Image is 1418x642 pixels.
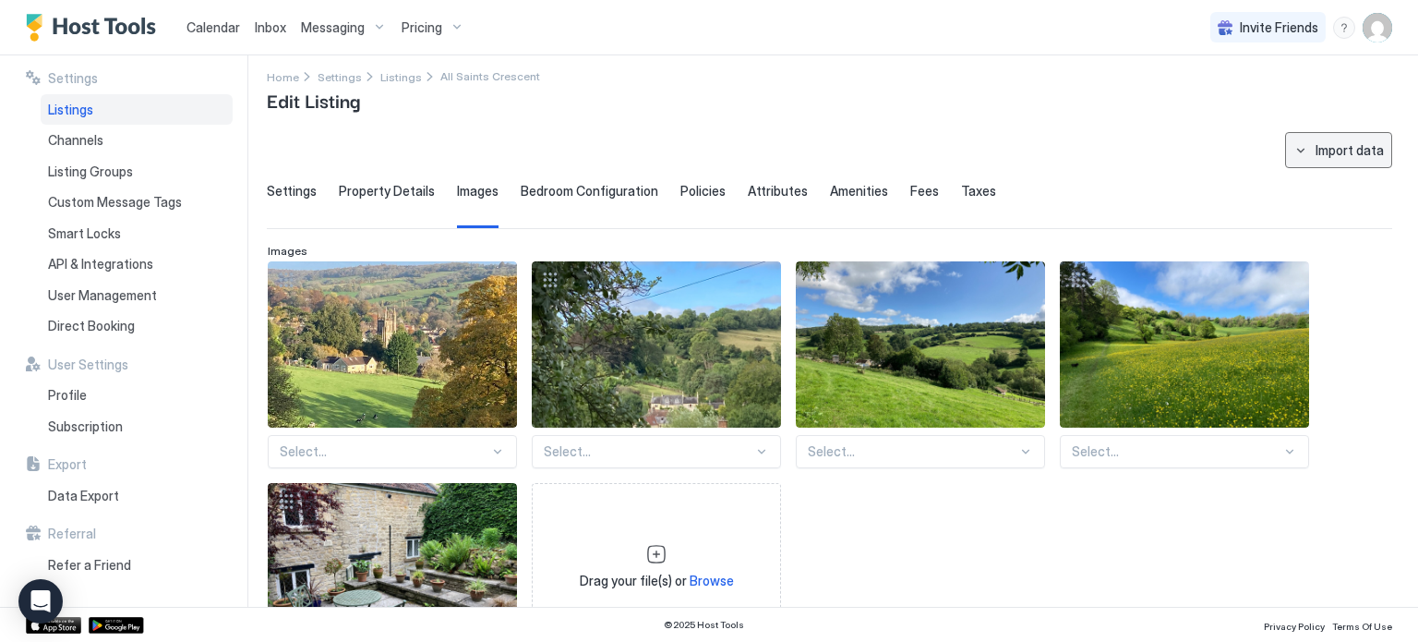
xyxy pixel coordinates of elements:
span: Terms Of Use [1332,621,1392,632]
span: Profile [48,387,87,404]
a: Inbox [255,18,286,37]
a: Listings [380,67,422,86]
a: Direct Booking [41,310,233,342]
a: Profile [41,380,233,411]
span: Messaging [301,19,365,36]
span: Smart Locks [48,225,121,242]
span: User Settings [48,357,128,373]
span: Refer a Friend [48,557,131,574]
div: Import data [1316,140,1384,160]
a: Terms Of Use [1332,615,1392,635]
span: Attributes [748,183,808,200]
div: View image [796,261,1045,428]
span: Privacy Policy [1264,621,1325,632]
span: Drag your file(s) or [580,573,734,589]
a: Settings [318,67,362,86]
div: Open Intercom Messenger [18,579,63,624]
a: Custom Message Tags [41,187,233,218]
span: Calendar [186,19,240,35]
div: menu [1333,17,1355,39]
a: Google Play Store [89,617,144,634]
span: © 2025 Host Tools [664,619,744,631]
span: Channels [48,132,103,149]
span: Referral [48,526,96,542]
span: Fees [910,183,939,200]
span: Listings [380,70,422,84]
span: Property Details [339,183,435,200]
div: Breadcrumb [380,67,422,86]
span: Inbox [255,19,286,35]
span: Data Export [48,488,119,504]
span: Invite Friends [1240,19,1318,36]
span: Settings [318,70,362,84]
span: API & Integrations [48,256,153,273]
div: View image [1060,261,1309,428]
span: Amenities [830,183,888,200]
a: Privacy Policy [1264,615,1325,635]
a: Listing Groups [41,156,233,188]
span: Settings [48,70,98,87]
span: Images [268,244,307,258]
span: Listing Groups [48,164,133,180]
a: App Store [26,617,81,634]
div: Breadcrumb [267,67,299,86]
span: Export [48,456,87,473]
span: Edit Listing [267,86,360,114]
span: Custom Message Tags [48,194,182,211]
a: Calendar [186,18,240,37]
span: Browse [690,573,734,588]
span: Images [457,183,499,200]
div: View image [268,261,517,428]
a: Data Export [41,480,233,512]
span: Policies [680,183,726,200]
span: Bedroom Configuration [521,183,658,200]
span: Pricing [402,19,442,36]
button: Import data [1285,132,1392,168]
span: Settings [267,183,317,200]
a: Listings [41,94,233,126]
div: View image [532,261,781,428]
span: Listings [48,102,93,118]
span: Home [267,70,299,84]
span: Subscription [48,418,123,435]
a: Host Tools Logo [26,14,164,42]
a: Smart Locks [41,218,233,249]
a: User Management [41,280,233,311]
a: Channels [41,125,233,156]
span: Taxes [961,183,996,200]
a: API & Integrations [41,248,233,280]
a: Refer a Friend [41,550,233,581]
span: Breadcrumb [440,69,540,83]
span: Direct Booking [48,318,135,334]
div: User profile [1363,13,1392,42]
a: Subscription [41,411,233,442]
div: Breadcrumb [318,67,362,86]
span: User Management [48,287,157,304]
a: Home [267,67,299,86]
